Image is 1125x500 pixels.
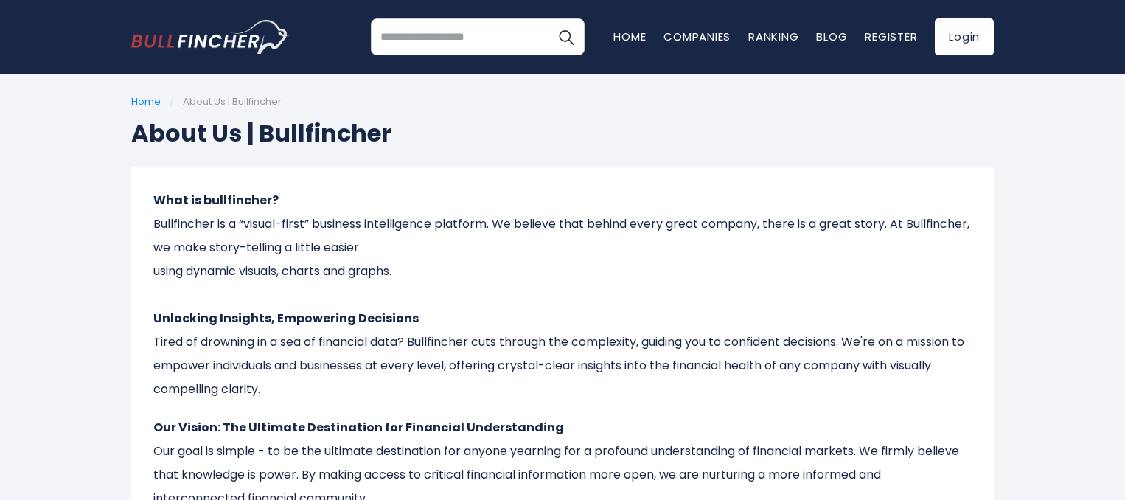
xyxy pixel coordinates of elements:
[153,310,419,327] strong: Unlocking Insights, Empowering Decisions
[153,189,972,401] p: Bullfincher is a “visual-first” business intelligence platform. We believe that behind every grea...
[613,29,646,44] a: Home
[663,29,731,44] a: Companies
[816,29,847,44] a: Blog
[548,18,585,55] button: Search
[748,29,798,44] a: Ranking
[131,94,161,108] a: Home
[153,192,279,209] strong: What is bullfincher?
[131,20,290,54] img: bullfincher logo
[131,96,994,108] ul: /
[153,419,564,436] strong: Our Vision: The Ultimate Destination for Financial Understanding
[183,94,282,108] span: About Us | Bullfincher
[865,29,917,44] a: Register
[935,18,994,55] a: Login
[131,116,994,151] h1: About Us | Bullfincher
[131,20,290,54] a: Go to homepage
